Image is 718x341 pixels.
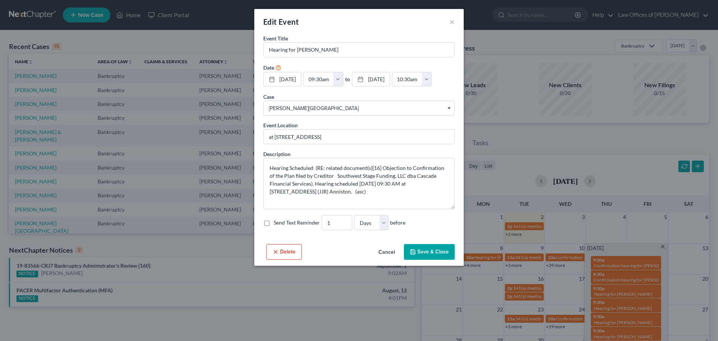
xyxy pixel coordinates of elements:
input: Enter location... [264,130,454,144]
label: Case [263,93,274,101]
span: before [390,219,405,226]
span: Event Title [263,35,288,42]
label: to [345,75,350,83]
label: Description [263,150,291,158]
button: Save & Close [404,244,455,260]
input: -- : -- [304,72,334,86]
a: [DATE] [264,72,301,86]
button: Cancel [372,245,401,260]
input: -- [322,216,352,230]
input: Enter event name... [264,43,454,57]
iframe: Intercom live chat [693,316,711,334]
label: Event Location [263,121,298,129]
a: [DATE] [352,72,390,86]
button: × [449,17,455,26]
label: Date [263,64,274,71]
input: -- : -- [392,72,422,86]
span: Select box activate [263,101,455,116]
span: Edit Event [263,17,299,26]
button: Delete [266,244,302,260]
label: Send Text Reminder [274,219,320,226]
span: [PERSON_NAME][GEOGRAPHIC_DATA] [269,104,449,112]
